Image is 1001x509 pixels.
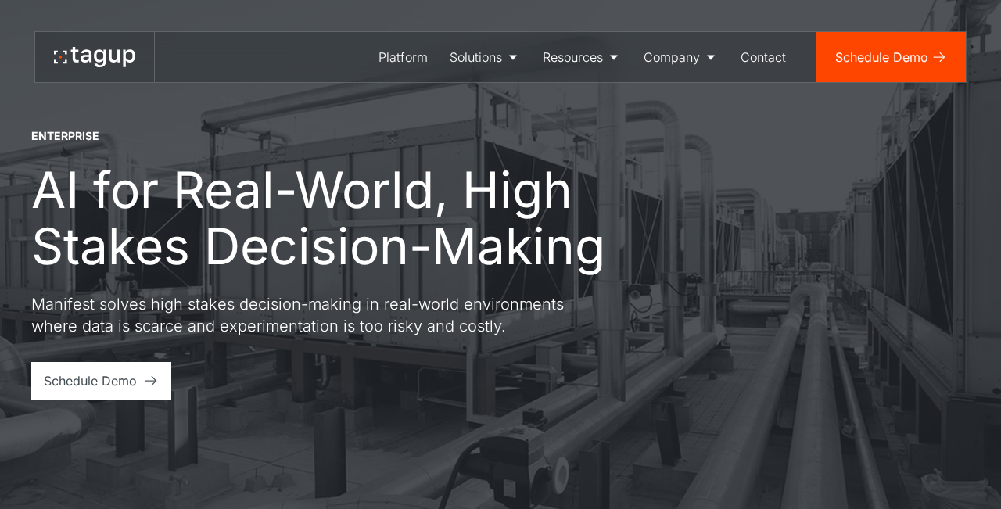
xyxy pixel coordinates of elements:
a: Solutions [439,32,532,82]
div: ENTERPRISE [31,128,99,144]
div: Schedule Demo [835,48,928,66]
a: Schedule Demo [816,32,966,82]
a: Company [633,32,730,82]
div: Schedule Demo [44,371,137,390]
a: Contact [730,32,797,82]
a: Schedule Demo [31,362,171,400]
h1: AI for Real-World, High Stakes Decision-Making [31,162,688,274]
div: Contact [741,48,786,66]
div: Resources [543,48,603,66]
div: Solutions [450,48,502,66]
p: Manifest solves high stakes decision-making in real-world environments where data is scarce and e... [31,293,594,337]
a: Resources [532,32,633,82]
div: Company [644,48,700,66]
a: Platform [368,32,439,82]
div: Platform [379,48,428,66]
